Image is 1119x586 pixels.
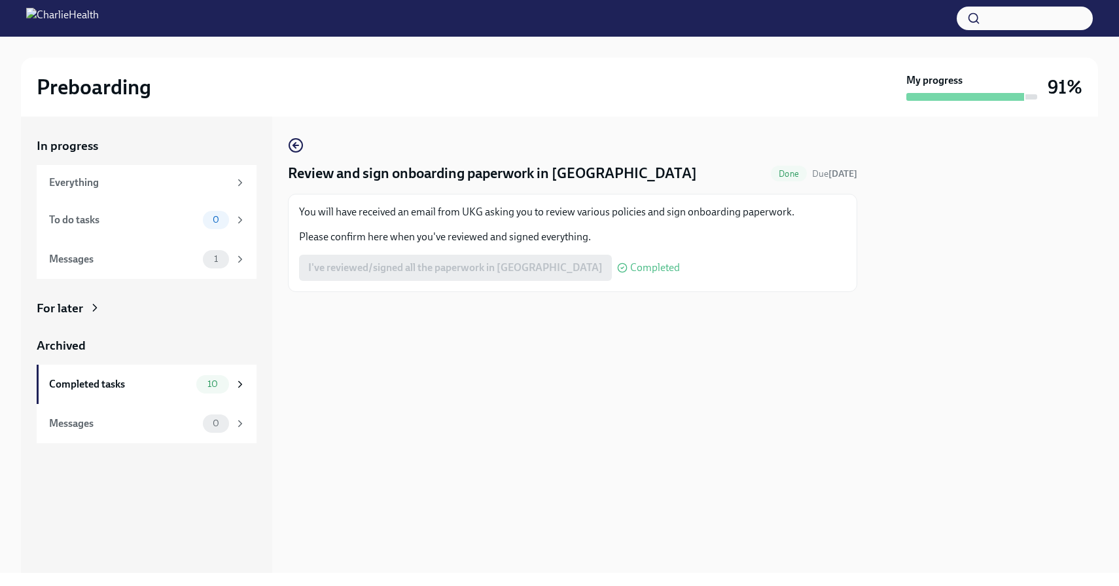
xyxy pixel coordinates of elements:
[630,263,680,273] span: Completed
[812,168,857,180] span: September 1st, 2025 06:00
[299,230,846,244] p: Please confirm here when you've reviewed and signed everything.
[37,137,257,155] a: In progress
[49,213,198,227] div: To do tasks
[37,200,257,240] a: To do tasks0
[828,168,857,179] strong: [DATE]
[37,337,257,354] a: Archived
[37,240,257,279] a: Messages1
[812,168,857,179] span: Due
[906,73,963,88] strong: My progress
[205,215,227,225] span: 0
[37,404,257,443] a: Messages0
[49,175,229,190] div: Everything
[37,165,257,200] a: Everything
[37,300,83,317] div: For later
[205,418,227,428] span: 0
[1048,75,1082,99] h3: 91%
[37,365,257,404] a: Completed tasks10
[299,205,846,219] p: You will have received an email from UKG asking you to review various policies and sign onboardin...
[49,377,191,392] div: Completed tasks
[771,169,807,179] span: Done
[200,379,226,389] span: 10
[206,254,226,264] span: 1
[288,164,697,183] h4: Review and sign onboarding paperwork in [GEOGRAPHIC_DATA]
[49,252,198,266] div: Messages
[37,74,151,100] h2: Preboarding
[49,416,198,431] div: Messages
[37,300,257,317] a: For later
[26,8,99,29] img: CharlieHealth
